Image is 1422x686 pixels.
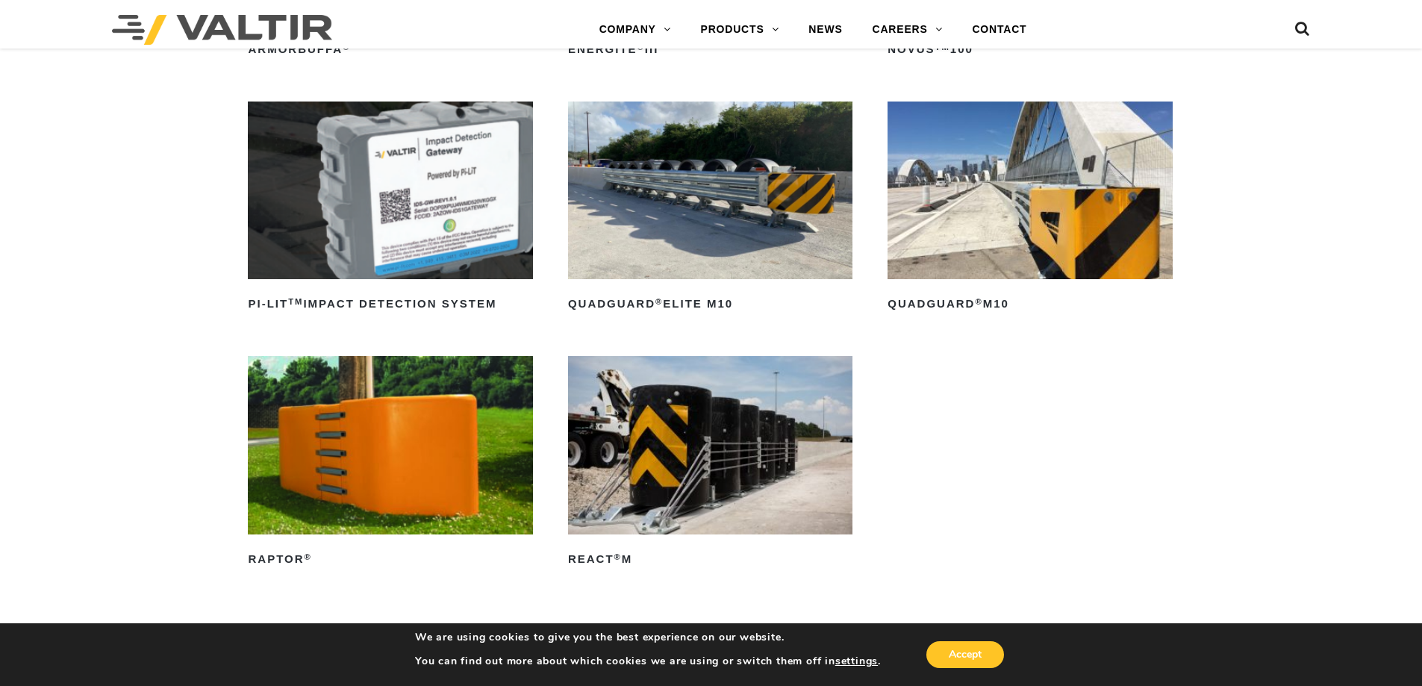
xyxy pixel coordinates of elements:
a: PRODUCTS [686,15,794,45]
button: Accept [926,641,1004,668]
h2: REACT M [568,548,852,572]
a: REACT®M [568,356,852,571]
h2: RAPTOR [248,548,532,572]
sup: ® [637,43,645,52]
a: QuadGuard®M10 [888,102,1172,317]
h2: NOVUS 100 [888,37,1172,61]
img: Valtir [112,15,332,45]
sup: ® [343,43,350,52]
sup: ® [975,297,982,306]
a: CAREERS [858,15,958,45]
h2: ArmorBuffa [248,37,532,61]
a: COMPANY [584,15,686,45]
p: We are using cookies to give you the best experience on our website. [415,631,881,644]
h2: QuadGuard M10 [888,293,1172,317]
sup: ® [655,297,663,306]
a: PI-LITTMImpact Detection System [248,102,532,317]
h2: ENERGITE III [568,37,852,61]
h2: PI-LIT Impact Detection System [248,293,532,317]
sup: ® [614,552,622,561]
sup: TM [288,297,303,306]
h2: QuadGuard Elite M10 [568,293,852,317]
a: CONTACT [957,15,1041,45]
a: NEWS [793,15,857,45]
p: You can find out more about which cookies we are using or switch them off in . [415,655,881,668]
a: RAPTOR® [248,356,532,571]
sup: ® [305,552,312,561]
button: settings [835,655,878,668]
sup: TM [935,43,950,52]
a: QuadGuard®Elite M10 [568,102,852,317]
